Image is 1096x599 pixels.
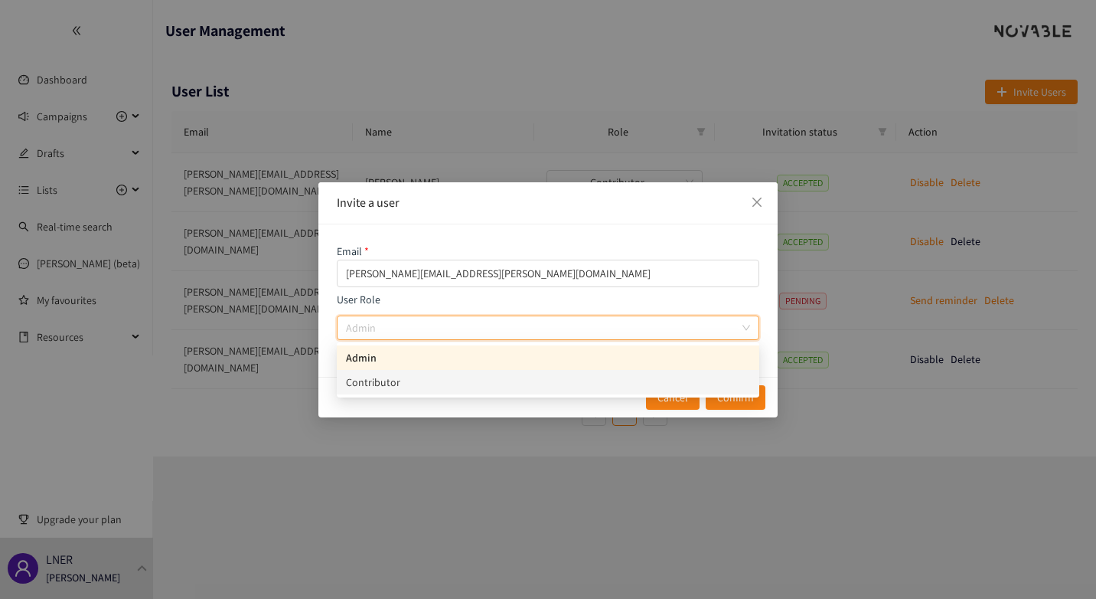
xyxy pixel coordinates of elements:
div: Contributor [346,374,750,391]
input: email [337,260,759,287]
label: Email [337,244,369,258]
div: Admin [337,345,759,370]
div: Contributor [337,370,759,394]
button: Close [736,182,778,224]
iframe: Chat Widget [846,434,1096,599]
div: Invite a user [337,195,759,211]
span: close [751,196,763,208]
span: Admin [346,316,750,339]
label: User Role [337,293,759,335]
div: Admin [346,349,750,366]
div: role [337,316,759,340]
